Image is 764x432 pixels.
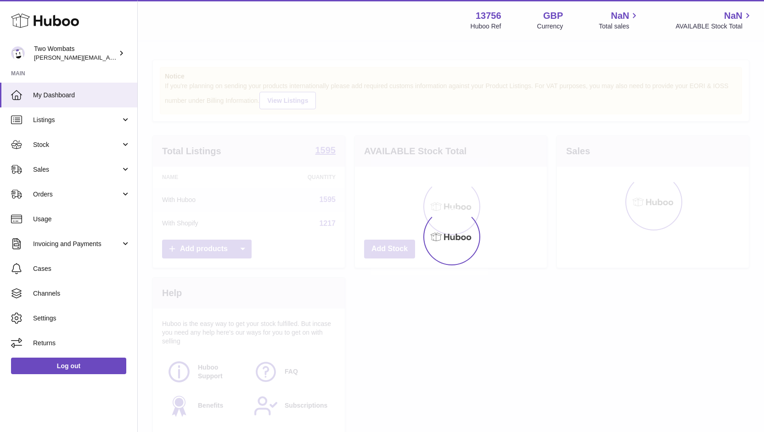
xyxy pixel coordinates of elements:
a: NaN Total sales [599,10,640,31]
span: Orders [33,190,121,199]
span: Listings [33,116,121,124]
span: Settings [33,314,130,323]
img: adam.randall@twowombats.com [11,46,25,60]
span: AVAILABLE Stock Total [675,22,753,31]
span: My Dashboard [33,91,130,100]
div: Currency [537,22,563,31]
div: Two Wombats [34,45,117,62]
span: Cases [33,264,130,273]
div: Huboo Ref [471,22,501,31]
strong: GBP [543,10,563,22]
span: Stock [33,140,121,149]
span: [PERSON_NAME][EMAIL_ADDRESS][PERSON_NAME][DOMAIN_NAME] [34,54,233,61]
span: NaN [611,10,629,22]
span: Sales [33,165,121,174]
span: Returns [33,339,130,348]
span: Usage [33,215,130,224]
span: Invoicing and Payments [33,240,121,248]
span: NaN [724,10,742,22]
span: Channels [33,289,130,298]
span: Total sales [599,22,640,31]
strong: 13756 [476,10,501,22]
a: Log out [11,358,126,374]
a: NaN AVAILABLE Stock Total [675,10,753,31]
